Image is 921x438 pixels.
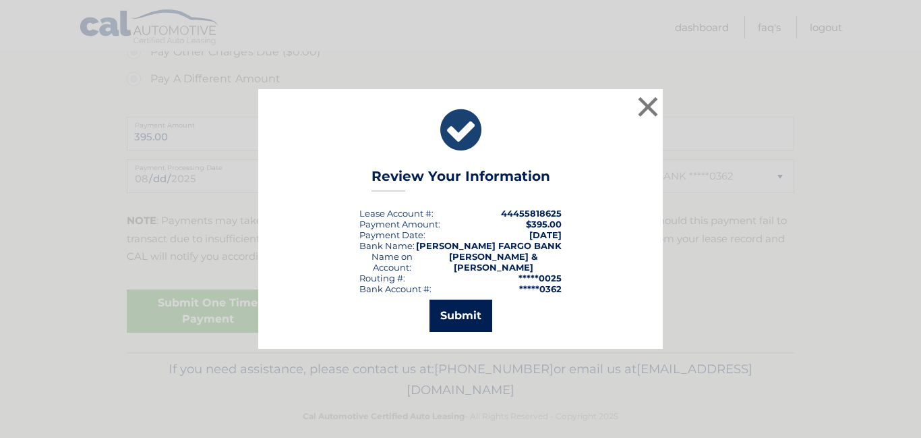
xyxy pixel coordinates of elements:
span: [DATE] [529,229,562,240]
h3: Review Your Information [372,168,550,192]
div: Bank Account #: [359,283,432,294]
div: Bank Name: [359,240,415,251]
span: Payment Date [359,229,423,240]
strong: [PERSON_NAME] & [PERSON_NAME] [449,251,537,273]
button: × [634,93,661,120]
span: $395.00 [526,219,562,229]
div: Lease Account #: [359,208,434,219]
div: Payment Amount: [359,219,440,229]
strong: [PERSON_NAME] FARGO BANK [416,240,562,251]
div: Routing #: [359,273,405,283]
div: Name on Account: [359,251,425,273]
strong: 44455818625 [501,208,562,219]
button: Submit [429,300,492,332]
div: : [359,229,425,240]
